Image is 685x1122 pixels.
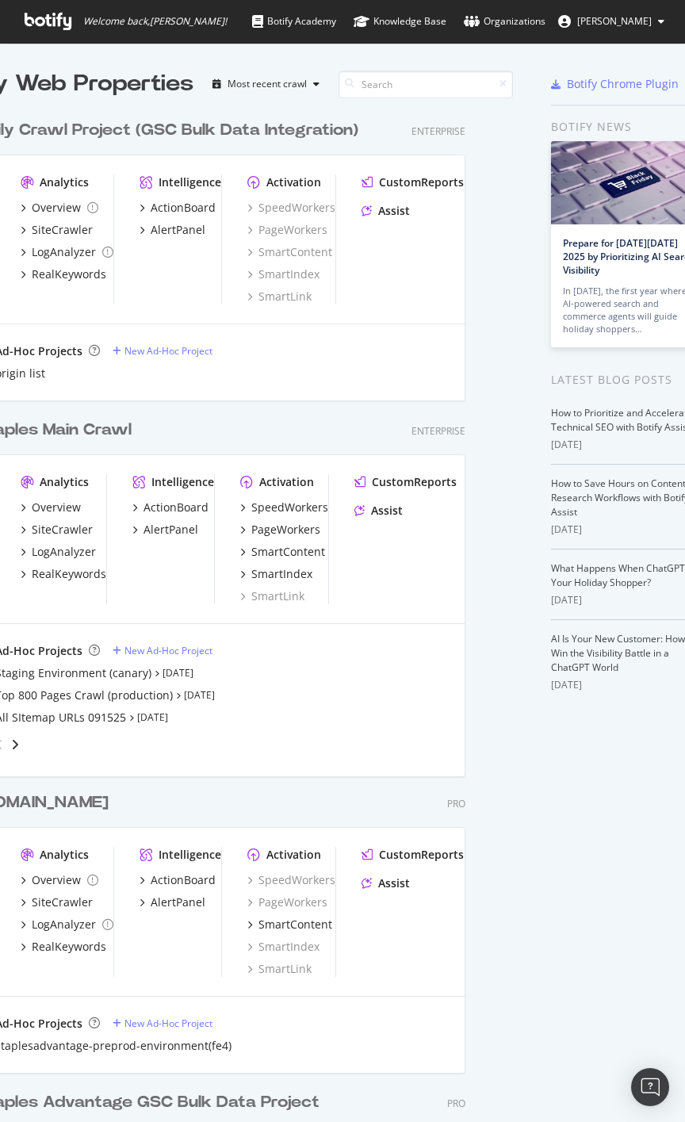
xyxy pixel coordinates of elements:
[240,544,325,560] a: SmartContent
[567,76,679,92] div: Botify Chrome Plugin
[266,174,321,190] div: Activation
[124,644,212,657] div: New Ad-Hoc Project
[354,503,403,519] a: Assist
[251,544,325,560] div: SmartContent
[354,13,446,29] div: Knowledge Base
[411,424,465,438] div: Enterprise
[577,14,652,28] span: Jeffrey Iwanicki
[247,289,312,304] a: SmartLink
[151,872,216,888] div: ActionBoard
[21,939,106,955] a: RealKeywords
[163,666,193,680] a: [DATE]
[378,203,410,219] div: Assist
[247,961,312,977] a: SmartLink
[151,200,216,216] div: ActionBoard
[240,566,312,582] a: SmartIndex
[140,222,205,238] a: AlertPanel
[32,917,96,932] div: LogAnalyzer
[545,9,677,34] button: [PERSON_NAME]
[21,894,93,910] a: SiteCrawler
[21,522,93,538] a: SiteCrawler
[83,15,227,28] span: Welcome back, [PERSON_NAME] !
[464,13,545,29] div: Organizations
[137,710,168,724] a: [DATE]
[140,872,216,888] a: ActionBoard
[371,503,403,519] div: Assist
[251,566,312,582] div: SmartIndex
[151,474,214,490] div: Intelligence
[159,847,221,863] div: Intelligence
[447,797,465,810] div: Pro
[21,872,98,888] a: Overview
[21,266,106,282] a: RealKeywords
[113,344,212,358] a: New Ad-Hoc Project
[251,522,320,538] div: PageWorkers
[32,522,93,538] div: SiteCrawler
[240,500,328,515] a: SpeedWorkers
[247,894,327,910] a: PageWorkers
[32,244,96,260] div: LogAnalyzer
[140,894,205,910] a: AlertPanel
[247,200,335,216] a: SpeedWorkers
[21,544,96,560] a: LogAnalyzer
[379,847,464,863] div: CustomReports
[252,13,336,29] div: Botify Academy
[132,500,209,515] a: ActionBoard
[32,566,106,582] div: RealKeywords
[124,1017,212,1030] div: New Ad-Hoc Project
[206,71,326,97] button: Most recent crawl
[151,894,205,910] div: AlertPanel
[411,124,465,138] div: Enterprise
[247,872,335,888] a: SpeedWorkers
[362,875,410,891] a: Assist
[10,737,21,752] div: angle-right
[247,244,332,260] a: SmartContent
[247,266,320,282] a: SmartIndex
[32,894,93,910] div: SiteCrawler
[247,222,327,238] a: PageWorkers
[362,847,464,863] a: CustomReports
[354,474,457,490] a: CustomReports
[258,917,332,932] div: SmartContent
[40,174,89,190] div: Analytics
[21,917,113,932] a: LogAnalyzer
[240,588,304,604] div: SmartLink
[113,1017,212,1030] a: New Ad-Hoc Project
[40,847,89,863] div: Analytics
[21,200,98,216] a: Overview
[184,688,215,702] a: [DATE]
[32,939,106,955] div: RealKeywords
[32,872,81,888] div: Overview
[551,76,679,92] a: Botify Chrome Plugin
[21,500,81,515] a: Overview
[144,500,209,515] div: ActionBoard
[447,1097,465,1110] div: Pro
[140,200,216,216] a: ActionBoard
[40,474,89,490] div: Analytics
[362,203,410,219] a: Assist
[362,174,464,190] a: CustomReports
[144,522,198,538] div: AlertPanel
[151,222,205,238] div: AlertPanel
[32,222,93,238] div: SiteCrawler
[228,79,307,89] div: Most recent crawl
[159,174,221,190] div: Intelligence
[32,544,96,560] div: LogAnalyzer
[372,474,457,490] div: CustomReports
[132,522,198,538] a: AlertPanel
[379,174,464,190] div: CustomReports
[124,344,212,358] div: New Ad-Hoc Project
[21,566,106,582] a: RealKeywords
[247,939,320,955] a: SmartIndex
[247,917,332,932] a: SmartContent
[32,500,81,515] div: Overview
